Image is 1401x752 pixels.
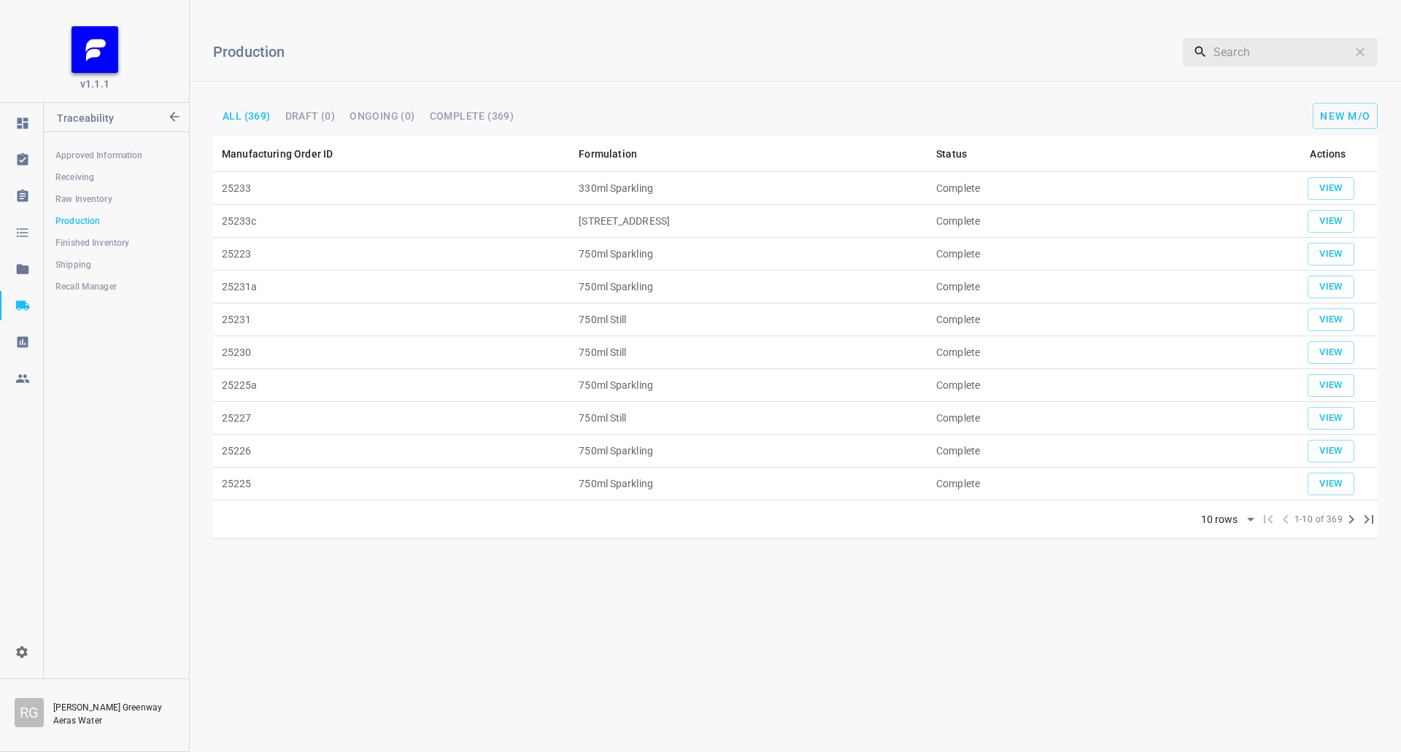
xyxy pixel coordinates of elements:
span: DRAFT (0) [285,111,336,121]
span: Approved Information [55,148,177,163]
td: Complete [927,205,1278,238]
button: add [1308,341,1354,364]
span: View [1315,246,1347,263]
span: Shipping [55,257,177,272]
div: R G [15,698,44,727]
span: New M/O [1320,110,1370,122]
span: View [1315,476,1347,492]
button: add [1313,103,1378,129]
span: v1.1.1 [80,77,109,91]
button: Complete (369) [424,106,520,125]
button: add [1308,243,1354,265]
button: add [1308,276,1354,298]
div: 10 rows [1192,509,1259,531]
span: Raw Inventory [55,192,177,206]
button: DRAFT (0) [279,106,341,125]
td: 25233c [213,205,570,238]
button: All (369) [217,106,277,125]
button: add [1308,210,1354,233]
span: Complete (369) [430,111,514,121]
td: 25230 [213,336,570,369]
span: Finished Inventory [55,236,177,250]
button: add [1308,473,1354,495]
span: View [1315,180,1347,197]
span: Formulation [579,145,656,163]
div: Manufacturing Order ID [222,145,333,163]
td: Complete [927,369,1278,402]
td: Complete [927,402,1278,435]
td: 750ml Sparkling [570,271,927,303]
td: 750ml Still [570,336,927,369]
button: Ongoing (0) [344,106,420,125]
button: add [1308,440,1354,462]
td: Complete [927,303,1278,336]
td: 25223 [213,238,570,271]
td: 750ml Still [570,402,927,435]
div: 10 rows [1197,513,1242,526]
td: 750ml Sparkling [570,435,927,468]
button: add [1308,407,1354,430]
span: View [1315,443,1347,460]
td: 25231a [213,271,570,303]
td: [STREET_ADDRESS] [570,205,927,238]
a: Production [44,206,188,236]
td: 25225 [213,468,570,500]
span: Status [936,145,986,163]
a: Receiving [44,163,188,192]
td: 750ml Sparkling [570,238,927,271]
span: Production [55,214,177,228]
span: Recall Manager [55,279,177,294]
span: Ongoing (0) [350,111,414,121]
span: View [1315,377,1347,394]
td: Complete [927,271,1278,303]
span: View [1315,311,1347,328]
td: 750ml Sparkling [570,468,927,500]
input: Search [1213,37,1347,66]
span: Next Page [1343,511,1360,528]
td: 25227 [213,402,570,435]
span: View [1315,410,1347,427]
span: First Page [1259,511,1277,528]
a: Finished Inventory [44,228,188,257]
a: Raw Inventory [44,185,188,214]
p: Aeras Water [53,714,170,727]
span: Last Page [1360,511,1378,528]
td: 25225a [213,369,570,402]
td: Complete [927,336,1278,369]
span: Receiving [55,170,177,185]
button: add [1308,309,1354,331]
span: View [1315,279,1347,295]
a: Approved Information [44,141,188,170]
span: View [1315,213,1347,230]
span: All (369) [223,111,271,121]
div: Status [936,145,967,163]
button: add [1308,374,1354,397]
p: Traceability [57,103,166,138]
h6: Production [213,40,974,63]
button: add [1308,177,1354,200]
svg: Search [1193,44,1208,59]
td: 330ml Sparkling [570,172,927,205]
td: 25231 [213,303,570,336]
td: 25226 [213,435,570,468]
a: Recall Manager [44,272,188,301]
td: Complete [927,468,1278,500]
a: Shipping [44,250,188,279]
td: 750ml Still [570,303,927,336]
td: Complete [927,435,1278,468]
span: 1-10 of 369 [1294,513,1343,527]
td: Complete [927,238,1278,271]
div: Formulation [579,145,637,163]
p: [PERSON_NAME] Greenway [53,701,174,714]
